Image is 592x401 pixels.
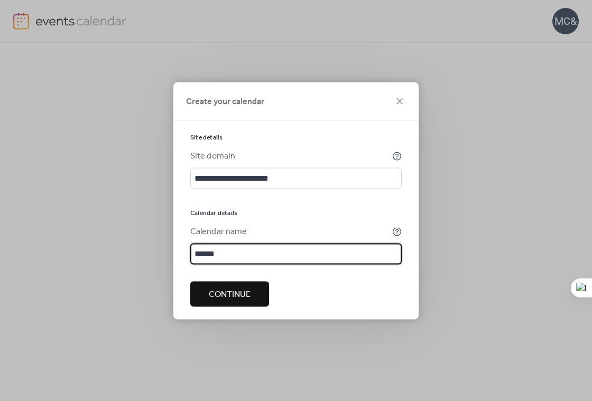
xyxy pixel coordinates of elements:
[190,150,390,162] div: Site domain
[190,133,223,142] span: Site details
[186,95,264,108] span: Create your calendar
[190,281,269,306] button: Continue
[209,288,251,301] span: Continue
[190,209,237,217] span: Calendar details
[190,225,390,238] div: Calendar name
